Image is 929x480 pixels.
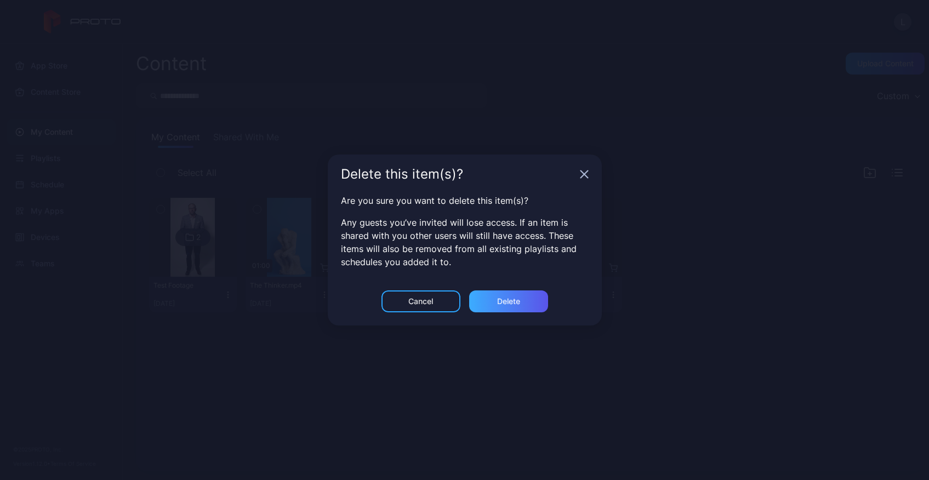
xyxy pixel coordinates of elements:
[497,297,520,306] div: Delete
[341,168,575,181] div: Delete this item(s)?
[341,194,589,207] p: Are you sure you want to delete this item(s)?
[381,290,460,312] button: Cancel
[469,290,548,312] button: Delete
[341,216,589,268] p: Any guests you’ve invited will lose access. If an item is shared with you other users will still ...
[408,297,433,306] div: Cancel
